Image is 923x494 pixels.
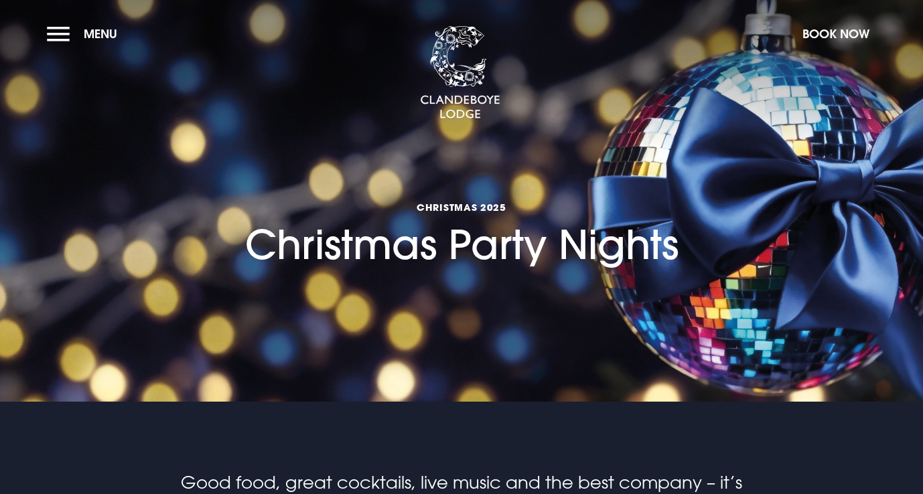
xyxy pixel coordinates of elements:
[245,140,679,269] h1: Christmas Party Nights
[84,26,117,42] span: Menu
[245,201,679,214] span: Christmas 2025
[796,19,876,48] button: Book Now
[47,19,124,48] button: Menu
[420,26,500,120] img: Clandeboye Lodge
